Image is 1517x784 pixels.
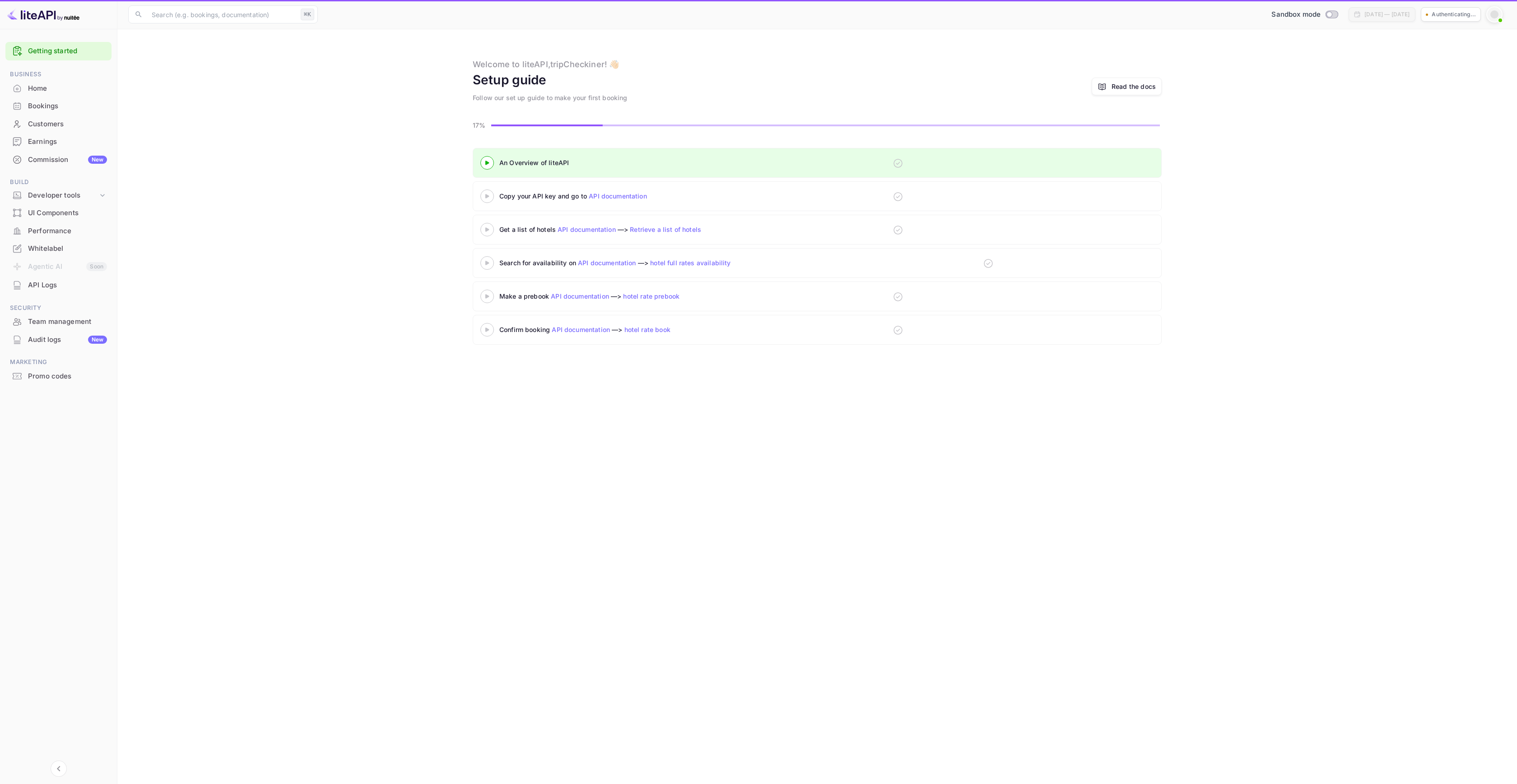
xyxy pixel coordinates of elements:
[5,188,112,203] div: Developer tools
[623,292,679,300] a: hotel rate prebook
[5,115,112,133] div: Customers
[1112,82,1156,91] a: Read the docs
[5,368,112,385] div: Promo codes
[5,277,112,294] div: API Logs
[5,69,112,79] span: Business
[28,317,107,327] div: Team management
[1092,78,1162,95] a: Read the docs
[5,313,112,330] a: Team management
[7,7,79,22] img: LiteAPI logo
[5,151,112,169] div: CommissionNew
[5,177,112,187] span: Build
[5,204,112,221] a: UI Components
[1432,10,1476,18] p: Authenticating...
[5,357,112,367] span: Marketing
[473,70,547,89] div: Setup guide
[5,151,112,168] a: CommissionNew
[28,244,107,254] div: Whitelabel
[1268,9,1341,20] div: Switch to Production mode
[5,133,112,150] a: Earnings
[1271,9,1321,20] span: Sandbox mode
[5,115,112,132] a: Customers
[558,226,616,233] a: API documentation
[5,222,112,239] a: Performance
[28,280,107,291] div: API Logs
[88,336,107,344] div: New
[499,158,725,167] div: An Overview of liteAPI
[51,761,67,777] button: Collapse navigation
[28,83,107,94] div: Home
[5,240,112,257] a: Whitelabel
[624,326,670,333] a: hotel rate book
[5,240,112,258] div: Whitelabel
[499,225,725,234] div: Get a list of hotels —>
[28,137,107,147] div: Earnings
[28,155,107,165] div: Commission
[499,325,725,334] div: Confirm booking —>
[146,5,297,23] input: Search (e.g. bookings, documentation)
[5,204,112,222] div: UI Components
[5,97,112,115] div: Bookings
[28,190,98,201] div: Developer tools
[28,371,107,382] div: Promo codes
[630,226,701,233] a: Retrieve a list of hotels
[473,93,628,102] div: Follow our set up guide to make your first booking
[5,133,112,151] div: Earnings
[499,258,815,267] div: Search for availability on —>
[499,291,725,301] div: Make a prebook —>
[28,335,107,345] div: Audit logs
[650,259,731,267] a: hotel full rates availability
[5,368,112,384] a: Promo codes
[28,119,107,129] div: Customers
[5,42,112,60] div: Getting started
[473,58,619,70] div: Welcome to liteAPI, tripCheckiner ! 👋🏻
[28,46,107,56] a: Getting started
[88,156,107,164] div: New
[5,222,112,240] div: Performance
[473,120,489,130] p: 17%
[5,277,112,293] a: API Logs
[5,331,112,348] a: Audit logsNew
[28,101,107,111] div: Bookings
[551,292,609,300] a: API documentation
[552,326,610,333] a: API documentation
[1364,10,1410,18] div: [DATE] — [DATE]
[589,192,647,200] a: API documentation
[301,9,314,20] div: ⌘K
[28,226,107,236] div: Performance
[5,97,112,114] a: Bookings
[5,331,112,349] div: Audit logsNew
[5,80,112,97] div: Home
[578,259,636,267] a: API documentation
[5,80,112,97] a: Home
[5,313,112,331] div: Team management
[28,208,107,218] div: UI Components
[499,191,725,201] div: Copy your API key and go to
[5,303,112,313] span: Security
